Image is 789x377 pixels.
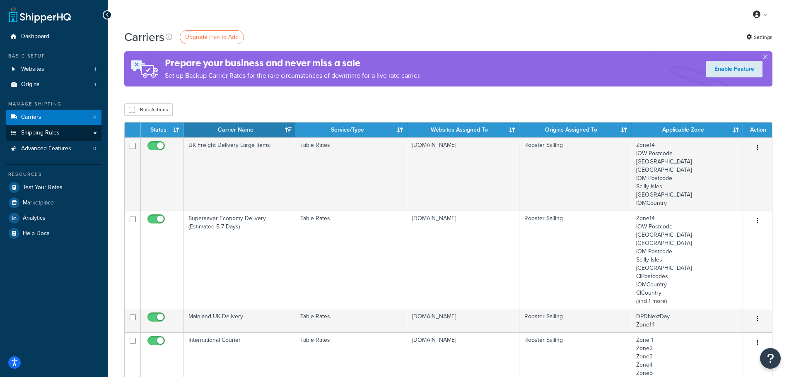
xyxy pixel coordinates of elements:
th: Origins Assigned To: activate to sort column ascending [519,122,631,137]
a: ShipperHQ Home [9,6,71,23]
a: Upgrade Plan to Add [180,30,244,44]
th: Carrier Name: activate to sort column ascending [183,122,295,137]
th: Websites Assigned To: activate to sort column ascending [407,122,519,137]
span: 4 [93,114,96,121]
div: Resources [6,171,101,178]
button: Open Resource Center [760,348,781,369]
a: Websites 1 [6,62,101,77]
h1: Carriers [124,29,164,45]
span: Carriers [21,114,41,121]
span: Shipping Rules [21,130,60,137]
span: Upgrade Plan to Add [185,33,239,41]
td: [DOMAIN_NAME] [407,309,519,332]
button: Bulk Actions [124,103,173,116]
a: Shipping Rules [6,125,101,141]
li: Advanced Features [6,141,101,156]
a: Marketplace [6,195,101,210]
span: Marketplace [23,199,54,207]
span: Advanced Features [21,145,71,152]
span: Test Your Rates [23,184,63,191]
td: Rooster Sailing [519,309,631,332]
td: Table Rates [295,211,407,309]
a: Origins 1 [6,77,101,92]
span: 1 [94,66,96,73]
td: Zone14 IOW Postcode [GEOGRAPHIC_DATA] [GEOGRAPHIC_DATA] IOM Postcode Scilly Isles [GEOGRAPHIC_DAT... [631,211,743,309]
td: Rooster Sailing [519,211,631,309]
td: Table Rates [295,309,407,332]
span: Origins [21,81,40,88]
li: Carriers [6,110,101,125]
span: Websites [21,66,44,73]
span: 1 [94,81,96,88]
td: [DOMAIN_NAME] [407,211,519,309]
a: Advanced Features 0 [6,141,101,156]
span: Dashboard [21,33,49,40]
a: Help Docs [6,226,101,241]
p: Set up Backup Carrier Rates for the rare circumstances of downtime for a live rate carrier. [165,70,421,82]
span: 0 [93,145,96,152]
a: Test Your Rates [6,180,101,195]
a: Enable Feature [706,61,762,77]
a: Analytics [6,211,101,226]
div: Basic Setup [6,53,101,60]
th: Action [743,122,772,137]
li: Websites [6,62,101,77]
td: Supersaver Economy Delivery (Estimated 5-7 Days) [183,211,295,309]
td: Mainland UK Delivery [183,309,295,332]
li: Origins [6,77,101,92]
td: [DOMAIN_NAME] [407,137,519,211]
td: Rooster Sailing [519,137,631,211]
h4: Prepare your business and never miss a sale [165,56,421,70]
td: UK Freight Delivery Large Items [183,137,295,211]
img: ad-rules-rateshop-fe6ec290ccb7230408bd80ed9643f0289d75e0ffd9eb532fc0e269fcd187b520.png [124,51,165,86]
a: Dashboard [6,29,101,44]
th: Applicable Zone: activate to sort column ascending [631,122,743,137]
a: Carriers 4 [6,110,101,125]
td: Table Rates [295,137,407,211]
span: Analytics [23,215,46,222]
td: Zone14 IOW Postcode [GEOGRAPHIC_DATA] [GEOGRAPHIC_DATA] IOM Postcode Scilly Isles [GEOGRAPHIC_DAT... [631,137,743,211]
div: Manage Shipping [6,101,101,108]
a: Settings [746,31,772,43]
th: Status: activate to sort column ascending [141,122,183,137]
th: Service/Type: activate to sort column ascending [295,122,407,137]
span: Help Docs [23,230,50,237]
td: DPDNextDay Zone14 [631,309,743,332]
